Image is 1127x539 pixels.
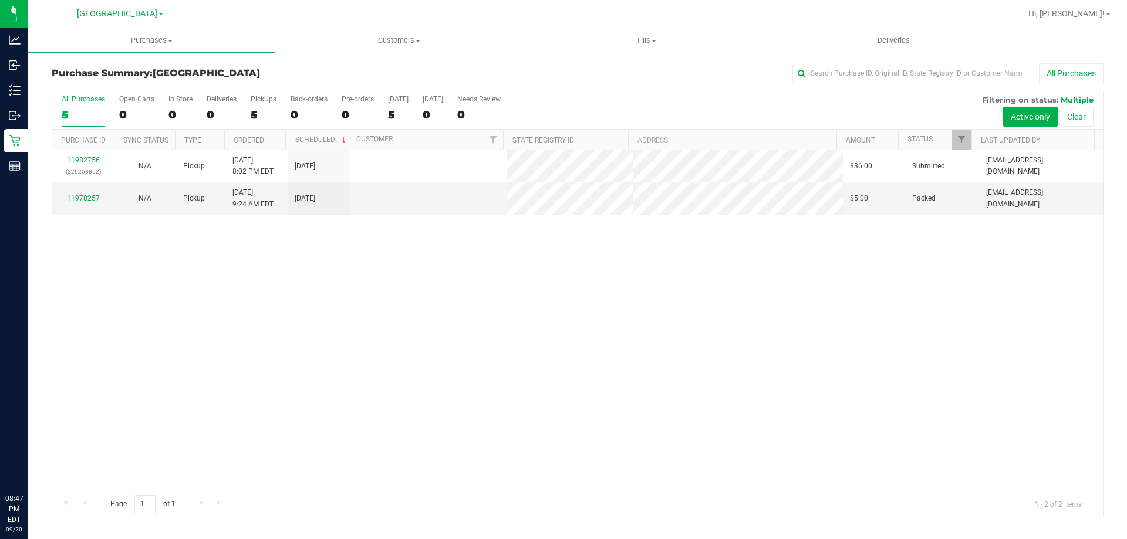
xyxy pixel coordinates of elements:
[52,68,402,79] h3: Purchase Summary:
[139,162,151,170] span: Not Applicable
[770,28,1017,53] a: Deliveries
[251,108,276,121] div: 5
[295,193,315,204] span: [DATE]
[119,108,154,121] div: 0
[28,35,275,46] span: Purchases
[792,65,1027,82] input: Search Purchase ID, Original ID, State Registry ID or Customer Name...
[9,34,21,46] inline-svg: Analytics
[168,108,193,121] div: 0
[295,135,349,144] a: Scheduled
[423,95,443,103] div: [DATE]
[907,135,933,143] a: Status
[986,187,1096,209] span: [EMAIL_ADDRESS][DOMAIN_NAME]
[275,28,522,53] a: Customers
[982,95,1058,104] span: Filtering on status:
[183,161,205,172] span: Pickup
[139,161,151,172] button: N/A
[9,59,21,71] inline-svg: Inbound
[9,160,21,172] inline-svg: Reports
[342,108,374,121] div: 0
[981,136,1040,144] a: Last Updated By
[291,108,328,121] div: 0
[5,493,23,525] p: 08:47 PM EDT
[9,84,21,96] inline-svg: Inventory
[457,108,501,121] div: 0
[139,194,151,202] span: Not Applicable
[9,135,21,147] inline-svg: Retail
[207,95,237,103] div: Deliveries
[291,95,328,103] div: Back-orders
[512,136,574,144] a: State Registry ID
[1059,107,1094,127] button: Clear
[62,108,105,121] div: 5
[1003,107,1058,127] button: Active only
[234,136,264,144] a: Ordered
[628,130,836,150] th: Address
[153,67,260,79] span: [GEOGRAPHIC_DATA]
[295,161,315,172] span: [DATE]
[522,28,770,53] a: Tills
[67,194,100,202] a: 11978257
[232,187,274,209] span: [DATE] 9:24 AM EDT
[67,156,100,164] a: 11982756
[276,35,522,46] span: Customers
[952,130,971,150] a: Filter
[912,161,945,172] span: Submitted
[850,161,872,172] span: $36.00
[168,95,193,103] div: In Store
[207,108,237,121] div: 0
[184,136,201,144] a: Type
[523,35,769,46] span: Tills
[912,193,936,204] span: Packed
[5,525,23,534] p: 09/20
[183,193,205,204] span: Pickup
[134,495,156,513] input: 1
[423,108,443,121] div: 0
[62,95,105,103] div: All Purchases
[846,136,875,144] a: Amount
[123,136,168,144] a: Sync Status
[850,193,868,204] span: $5.00
[251,95,276,103] div: PickUps
[1025,495,1091,513] span: 1 - 2 of 2 items
[1028,9,1105,18] span: Hi, [PERSON_NAME]!
[232,155,274,177] span: [DATE] 8:02 PM EDT
[9,110,21,121] inline-svg: Outbound
[342,95,374,103] div: Pre-orders
[119,95,154,103] div: Open Carts
[139,193,151,204] button: N/A
[1061,95,1094,104] span: Multiple
[12,445,47,480] iframe: Resource center
[1039,63,1104,83] button: All Purchases
[457,95,501,103] div: Needs Review
[356,135,393,143] a: Customer
[100,495,185,513] span: Page of 1
[986,155,1096,177] span: [EMAIL_ADDRESS][DOMAIN_NAME]
[77,9,157,19] span: [GEOGRAPHIC_DATA]
[484,130,503,150] a: Filter
[59,166,107,177] p: (326258852)
[28,28,275,53] a: Purchases
[862,35,926,46] span: Deliveries
[388,95,409,103] div: [DATE]
[61,136,106,144] a: Purchase ID
[388,108,409,121] div: 5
